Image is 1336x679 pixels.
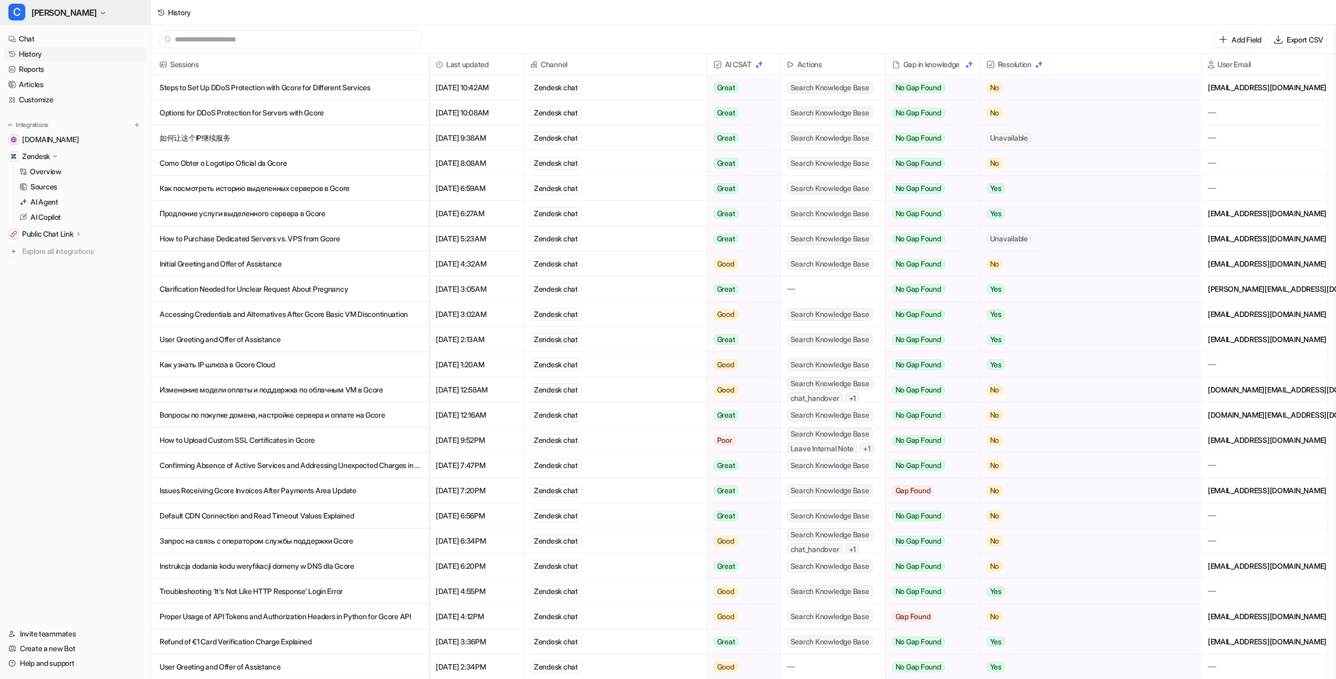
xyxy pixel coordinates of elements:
[986,636,1005,647] span: Yes
[986,234,1032,244] span: Unavailable
[1202,75,1328,100] div: [EMAIL_ADDRESS][DOMAIN_NAME]
[859,442,874,455] span: + 1
[530,358,582,371] div: Zendesk chat
[892,82,945,93] span: No Gap Found
[980,302,1183,327] button: Yes
[886,125,972,151] button: No Gap Found
[530,157,582,169] div: Zendesk chat
[713,385,738,395] span: Good
[986,309,1005,320] span: Yes
[434,402,519,428] span: [DATE] 12:16AM
[707,629,774,654] button: Great
[1270,32,1328,47] button: Export CSV
[31,5,97,20] span: [PERSON_NAME]
[713,208,739,219] span: Great
[4,656,146,671] a: Help and support
[434,428,519,453] span: [DATE] 9:52PM
[160,528,420,554] p: Запрос на связь с оператором службы поддержки Gcore
[10,231,17,237] img: Public Chat Link
[530,333,582,346] div: Zendesk chat
[980,579,1183,604] button: Yes
[986,259,1003,269] span: No
[787,585,873,598] span: Search Knowledge Base
[787,610,873,623] span: Search Knowledge Base
[986,586,1005,597] span: Yes
[986,208,1005,219] span: Yes
[986,133,1032,143] span: Unavailable
[787,459,873,472] span: Search Knowledge Base
[980,402,1183,428] button: No
[986,284,1005,294] span: Yes
[530,635,582,648] div: Zendesk chat
[4,47,146,61] a: History
[4,77,146,92] a: Articles
[713,334,739,345] span: Great
[160,251,420,277] p: Initial Greeting and Offer of Assistance
[886,75,972,100] button: No Gap Found
[797,54,822,75] h2: Actions
[713,460,739,471] span: Great
[787,207,873,220] span: Search Knowledge Base
[1202,251,1328,276] div: [EMAIL_ADDRESS][DOMAIN_NAME]
[980,554,1183,579] button: No
[434,176,519,201] span: [DATE] 6:59AM
[530,107,582,119] div: Zendesk chat
[160,176,420,201] p: Как посмотреть историю выделенных серверов в Gcore
[892,536,945,546] span: No Gap Found
[530,258,582,270] div: Zendesk chat
[986,536,1003,546] span: No
[530,207,582,220] div: Zendesk chat
[845,543,860,556] span: + 1
[434,226,519,251] span: [DATE] 5:23AM
[980,327,1183,352] button: Yes
[160,402,420,428] p: Вопросы по покупке домена, настройке сервера и оплате на Gcore
[160,100,420,125] p: Options for DDoS Protection for Servers with Gcore
[986,158,1003,168] span: No
[886,176,972,201] button: No Gap Found
[160,327,420,352] p: User Greeting and Offer of Assistance
[707,327,774,352] button: Great
[892,183,945,194] span: No Gap Found
[984,54,1197,75] span: Resolution
[1202,478,1328,503] div: [EMAIL_ADDRESS][DOMAIN_NAME]
[1215,32,1265,47] button: Add Field
[711,54,776,75] span: AI CSAT
[4,92,146,107] a: Customize
[787,510,873,522] span: Search Knowledge Base
[530,232,582,245] div: Zendesk chat
[886,327,972,352] button: No Gap Found
[892,636,945,647] span: No Gap Found
[4,62,146,77] a: Reports
[787,308,873,321] span: Search Knowledge Base
[980,277,1183,302] button: Yes
[713,82,739,93] span: Great
[160,453,420,478] p: Confirming Absence of Active Services and Addressing Unexpected Charges in Gcore Account
[707,554,774,579] button: Great
[892,385,945,395] span: No Gap Found
[892,334,945,345] span: No Gap Found
[892,234,945,244] span: No Gap Found
[4,31,146,46] a: Chat
[787,484,873,497] span: Search Knowledge Base
[886,277,972,302] button: No Gap Found
[886,528,972,554] button: No Gap Found
[713,662,738,672] span: Good
[530,459,582,472] div: Zendesk chat
[434,554,519,579] span: [DATE] 6:20PM
[10,153,17,160] img: Zendesk
[980,503,1183,528] button: No
[892,208,945,219] span: No Gap Found
[434,478,519,503] span: [DATE] 7:20PM
[530,585,582,598] div: Zendesk chat
[713,636,739,647] span: Great
[530,484,582,497] div: Zendesk chat
[713,359,738,370] span: Good
[886,629,972,654] button: No Gap Found
[886,302,972,327] button: No Gap Found
[892,561,945,571] span: No Gap Found
[15,210,146,225] a: AI Copilot
[4,641,146,656] a: Create a new Bot
[8,4,25,20] span: C
[434,100,519,125] span: [DATE] 10:08AM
